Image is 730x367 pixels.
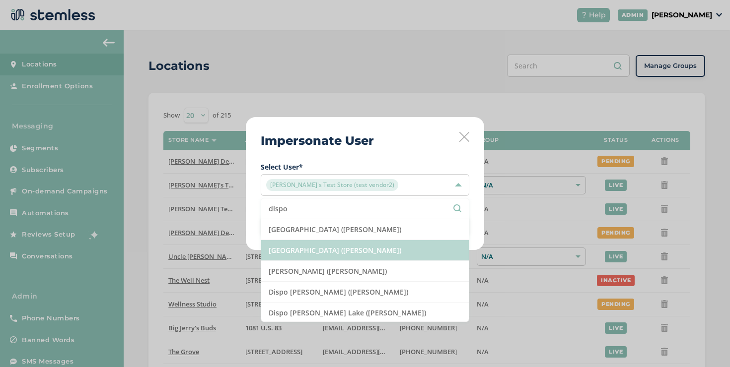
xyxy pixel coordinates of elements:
[261,303,469,323] li: Dispo [PERSON_NAME] Lake ([PERSON_NAME])
[680,319,730,367] iframe: Chat Widget
[261,162,469,172] label: Select User
[261,240,469,261] li: [GEOGRAPHIC_DATA] ([PERSON_NAME])
[261,282,469,303] li: Dispo [PERSON_NAME] ([PERSON_NAME])
[261,219,469,240] li: [GEOGRAPHIC_DATA] ([PERSON_NAME])
[266,179,398,191] span: [PERSON_NAME]'s Test Store (test vendor2)
[269,203,461,214] input: Search
[261,132,374,150] h2: Impersonate User
[261,261,469,282] li: [PERSON_NAME] ([PERSON_NAME])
